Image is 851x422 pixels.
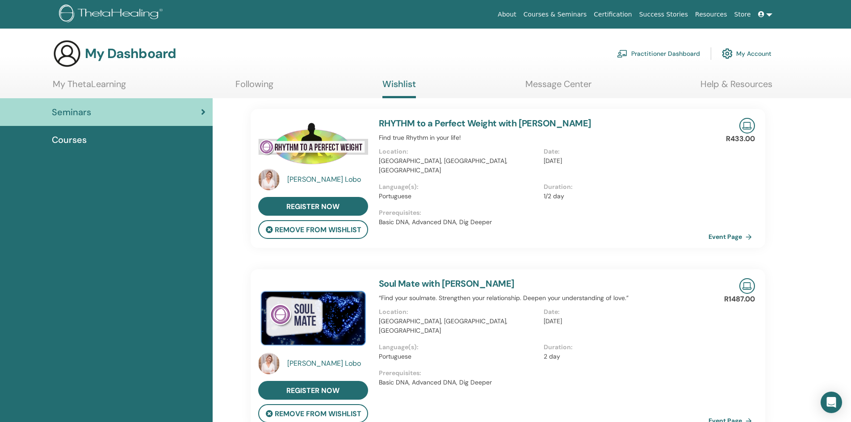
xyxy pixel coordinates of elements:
[379,307,538,317] p: Location :
[235,79,273,96] a: Following
[544,343,703,352] p: Duration :
[544,317,703,326] p: [DATE]
[692,6,731,23] a: Resources
[708,230,755,243] a: Event Page
[494,6,520,23] a: About
[379,133,708,142] p: Find true Rhythm in your life!
[700,79,772,96] a: Help & Resources
[722,46,733,61] img: cog.svg
[52,133,87,146] span: Courses
[544,192,703,201] p: 1/2 day
[544,307,703,317] p: Date :
[379,156,538,175] p: [GEOGRAPHIC_DATA], [GEOGRAPHIC_DATA], [GEOGRAPHIC_DATA]
[724,294,755,305] p: R1487.00
[59,4,166,25] img: logo.png
[379,117,591,129] a: RHYTHM to a Perfect Weight with [PERSON_NAME]
[544,147,703,156] p: Date :
[544,182,703,192] p: Duration :
[739,118,755,134] img: Live Online Seminar
[739,278,755,294] img: Live Online Seminar
[286,202,340,211] span: register now
[287,174,370,185] a: [PERSON_NAME] Lobo
[379,278,515,289] a: Soul Mate with [PERSON_NAME]
[821,392,842,413] div: Open Intercom Messenger
[286,386,340,395] span: register now
[85,46,176,62] h3: My Dashboard
[53,79,126,96] a: My ThetaLearning
[544,156,703,166] p: [DATE]
[520,6,591,23] a: Courses & Seminars
[379,343,538,352] p: Language(s) :
[617,50,628,58] img: chalkboard-teacher.svg
[258,197,368,216] a: register now
[379,192,538,201] p: Portuguese
[379,208,708,217] p: Prerequisites :
[258,118,368,171] img: RHYTHM to a Perfect Weight
[544,352,703,361] p: 2 day
[590,6,635,23] a: Certification
[617,44,700,63] a: Practitioner Dashboard
[258,169,280,190] img: default.jpg
[525,79,591,96] a: Message Center
[379,352,538,361] p: Portuguese
[379,293,708,303] p: “Find your soulmate. Strengthen your relationship. Deepen your understanding of love.”
[258,278,368,355] img: Soul Mate
[722,44,771,63] a: My Account
[731,6,755,23] a: Store
[379,147,538,156] p: Location :
[636,6,692,23] a: Success Stories
[379,378,708,387] p: Basic DNA, Advanced DNA, Dig Deeper
[52,105,91,119] span: Seminars
[382,79,416,98] a: Wishlist
[726,134,755,144] p: R433.00
[258,353,280,374] img: default.jpg
[258,220,368,239] button: remove from wishlist
[379,217,708,227] p: Basic DNA, Advanced DNA, Dig Deeper
[379,317,538,335] p: [GEOGRAPHIC_DATA], [GEOGRAPHIC_DATA], [GEOGRAPHIC_DATA]
[379,368,708,378] p: Prerequisites :
[287,358,370,369] a: [PERSON_NAME] Lobo
[379,182,538,192] p: Language(s) :
[53,39,81,68] img: generic-user-icon.jpg
[258,381,368,400] a: register now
